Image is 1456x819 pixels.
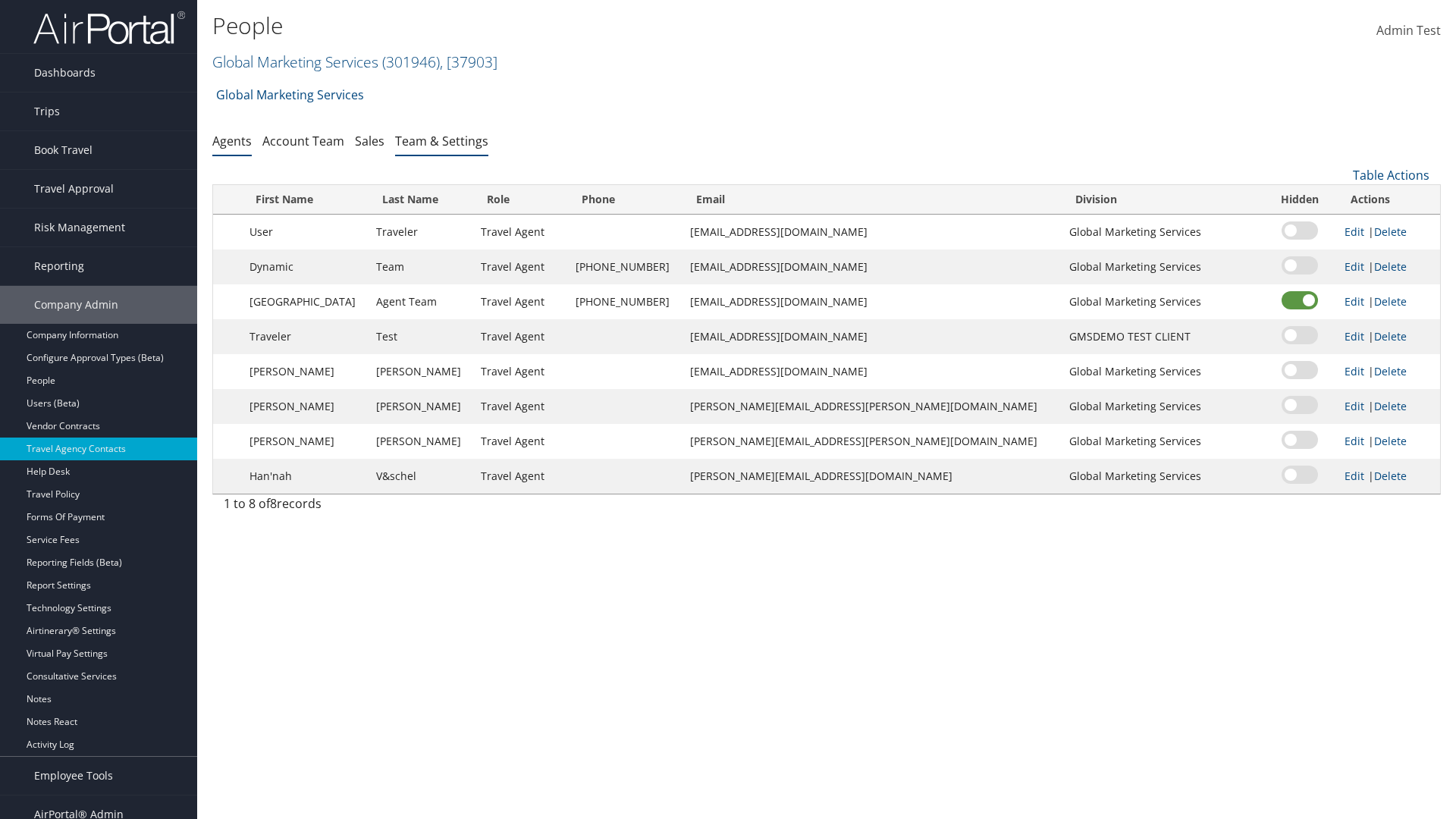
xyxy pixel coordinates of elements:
td: Travel Agent [473,284,568,319]
span: Dashboards [34,54,96,92]
td: | [1337,389,1440,424]
th: : activate to sort column descending [213,185,242,215]
a: Edit [1345,434,1364,448]
th: First Name [242,185,369,215]
td: | [1337,249,1440,284]
td: User [242,215,369,249]
th: Role [473,185,568,215]
th: Email [682,185,1062,215]
span: Travel Approval [34,170,114,208]
th: Phone [568,185,682,215]
a: Edit [1345,329,1364,344]
td: [EMAIL_ADDRESS][DOMAIN_NAME] [682,319,1062,354]
td: [PERSON_NAME][EMAIL_ADDRESS][PERSON_NAME][DOMAIN_NAME] [682,389,1062,424]
td: | [1337,215,1440,249]
a: Delete [1374,399,1407,413]
a: Edit [1345,259,1364,274]
a: Account Team [262,133,344,149]
a: Delete [1374,329,1407,344]
td: Global Marketing Services [1062,389,1263,424]
td: Global Marketing Services [1062,249,1263,284]
td: [GEOGRAPHIC_DATA] [242,284,369,319]
td: Global Marketing Services [1062,354,1263,389]
a: Global Marketing Services [216,80,364,110]
a: Edit [1345,469,1364,483]
td: Global Marketing Services [1062,284,1263,319]
span: Admin Test [1376,22,1441,39]
td: Agent Team [369,284,473,319]
th: Actions [1337,185,1440,215]
a: Delete [1374,364,1407,378]
span: ( 301946 ) [382,52,440,72]
span: Trips [34,93,60,130]
a: Delete [1374,224,1407,239]
td: V&schel [369,459,473,494]
td: Dynamic [242,249,369,284]
a: Global Marketing Services [212,52,497,72]
td: Team [369,249,473,284]
td: GMSDEMO TEST CLIENT [1062,319,1263,354]
td: | [1337,319,1440,354]
td: | [1337,354,1440,389]
th: Division [1062,185,1263,215]
td: Test [369,319,473,354]
a: Delete [1374,294,1407,309]
a: Agents [212,133,252,149]
a: Delete [1374,469,1407,483]
span: , [ 37903 ] [440,52,497,72]
a: Edit [1345,364,1364,378]
td: [PERSON_NAME] [369,389,473,424]
a: Edit [1345,294,1364,309]
td: [EMAIL_ADDRESS][DOMAIN_NAME] [682,354,1062,389]
td: | [1337,459,1440,494]
a: Sales [355,133,384,149]
span: Employee Tools [34,757,113,795]
div: 1 to 8 of records [224,494,508,520]
td: Han'nah [242,459,369,494]
span: Book Travel [34,131,93,169]
a: Team & Settings [395,133,488,149]
td: Travel Agent [473,389,568,424]
span: Company Admin [34,286,118,324]
td: Traveler [369,215,473,249]
td: Travel Agent [473,215,568,249]
a: Table Actions [1353,167,1429,184]
td: [PERSON_NAME] [369,424,473,459]
td: | [1337,424,1440,459]
a: Delete [1374,259,1407,274]
td: [PHONE_NUMBER] [568,284,682,319]
td: [PHONE_NUMBER] [568,249,682,284]
td: [PERSON_NAME] [242,424,369,459]
td: Travel Agent [473,249,568,284]
td: [PERSON_NAME] [369,354,473,389]
td: Global Marketing Services [1062,215,1263,249]
td: | [1337,284,1440,319]
span: Risk Management [34,209,125,246]
td: Global Marketing Services [1062,459,1263,494]
span: Reporting [34,247,84,285]
td: Traveler [242,319,369,354]
td: Travel Agent [473,459,568,494]
td: [PERSON_NAME][EMAIL_ADDRESS][DOMAIN_NAME] [682,459,1062,494]
img: airportal-logo.png [33,10,185,45]
a: Edit [1345,224,1364,239]
a: Delete [1374,434,1407,448]
a: Edit [1345,399,1364,413]
td: Travel Agent [473,319,568,354]
th: Hidden [1263,185,1336,215]
td: [PERSON_NAME][EMAIL_ADDRESS][PERSON_NAME][DOMAIN_NAME] [682,424,1062,459]
span: 8 [270,495,277,512]
td: Travel Agent [473,424,568,459]
td: [PERSON_NAME] [242,354,369,389]
td: Travel Agent [473,354,568,389]
td: [PERSON_NAME] [242,389,369,424]
td: [EMAIL_ADDRESS][DOMAIN_NAME] [682,249,1062,284]
h1: People [212,10,1031,42]
td: [EMAIL_ADDRESS][DOMAIN_NAME] [682,284,1062,319]
td: Global Marketing Services [1062,424,1263,459]
td: [EMAIL_ADDRESS][DOMAIN_NAME] [682,215,1062,249]
a: Admin Test [1376,8,1441,55]
th: Last Name [369,185,473,215]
